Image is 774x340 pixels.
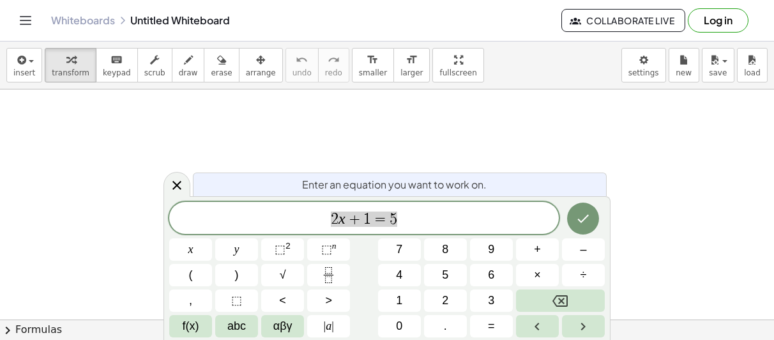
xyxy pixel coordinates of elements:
[307,238,350,261] button: Superscript
[516,264,559,286] button: Times
[279,292,286,309] span: <
[172,48,205,82] button: draw
[442,241,448,258] span: 8
[321,243,332,256] span: ⬚
[307,315,350,337] button: Absolute value
[534,241,541,258] span: +
[396,318,402,335] span: 0
[273,318,292,335] span: αβγ
[45,48,96,82] button: transform
[393,48,430,82] button: format_sizelarger
[424,264,467,286] button: 5
[183,318,199,335] span: f(x)
[488,292,494,309] span: 3
[231,292,242,309] span: ⬚
[396,267,402,284] span: 4
[324,320,326,332] span: |
[234,241,239,258] span: y
[324,318,334,335] span: a
[470,290,513,312] button: 3
[371,212,390,227] span: =
[378,264,421,286] button: 4
[215,238,258,261] button: y
[367,52,379,68] i: format_size
[345,212,364,227] span: +
[215,290,258,312] button: Placeholder
[488,318,495,335] span: =
[189,267,193,284] span: (
[96,48,138,82] button: keyboardkeypad
[534,267,541,284] span: ×
[15,10,36,31] button: Toggle navigation
[328,52,340,68] i: redo
[103,68,131,77] span: keypad
[390,212,397,227] span: 5
[307,290,350,312] button: Greater than
[261,315,304,337] button: Greek alphabet
[211,68,232,77] span: erase
[562,238,605,261] button: Minus
[338,210,345,227] var: x
[378,315,421,337] button: 0
[400,68,423,77] span: larger
[470,264,513,286] button: 6
[516,238,559,261] button: Plus
[188,241,193,258] span: x
[702,48,734,82] button: save
[516,290,605,312] button: Backspace
[246,68,276,77] span: arrange
[215,315,258,337] button: Alphabet
[488,267,494,284] span: 6
[52,68,89,77] span: transform
[744,68,761,77] span: load
[363,212,371,227] span: 1
[169,238,212,261] button: x
[709,68,727,77] span: save
[572,15,674,26] span: Collaborate Live
[580,241,586,258] span: –
[13,68,35,77] span: insert
[110,52,123,68] i: keyboard
[396,241,402,258] span: 7
[261,290,304,312] button: Less than
[239,48,283,82] button: arrange
[442,292,448,309] span: 2
[676,68,692,77] span: new
[331,320,334,332] span: |
[275,243,285,256] span: ⬚
[302,177,487,192] span: Enter an equation you want to work on.
[6,48,42,82] button: insert
[215,264,258,286] button: )
[424,290,467,312] button: 2
[332,241,337,251] sup: n
[470,315,513,337] button: Equals
[567,203,599,235] button: Done
[470,238,513,261] button: 9
[169,290,212,312] button: ,
[261,264,304,286] button: Square root
[516,315,559,337] button: Left arrow
[51,14,115,27] a: Whiteboards
[444,318,447,335] span: .
[378,290,421,312] button: 1
[285,48,319,82] button: undoundo
[352,48,394,82] button: format_sizesmaller
[406,52,418,68] i: format_size
[442,267,448,284] span: 5
[621,48,666,82] button: settings
[424,238,467,261] button: 8
[189,292,192,309] span: ,
[688,8,748,33] button: Log in
[562,264,605,286] button: Divide
[561,9,685,32] button: Collaborate Live
[144,68,165,77] span: scrub
[292,68,312,77] span: undo
[669,48,699,82] button: new
[137,48,172,82] button: scrub
[169,315,212,337] button: Functions
[580,267,587,284] span: ÷
[396,292,402,309] span: 1
[285,241,291,251] sup: 2
[325,292,332,309] span: >
[318,48,349,82] button: redoredo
